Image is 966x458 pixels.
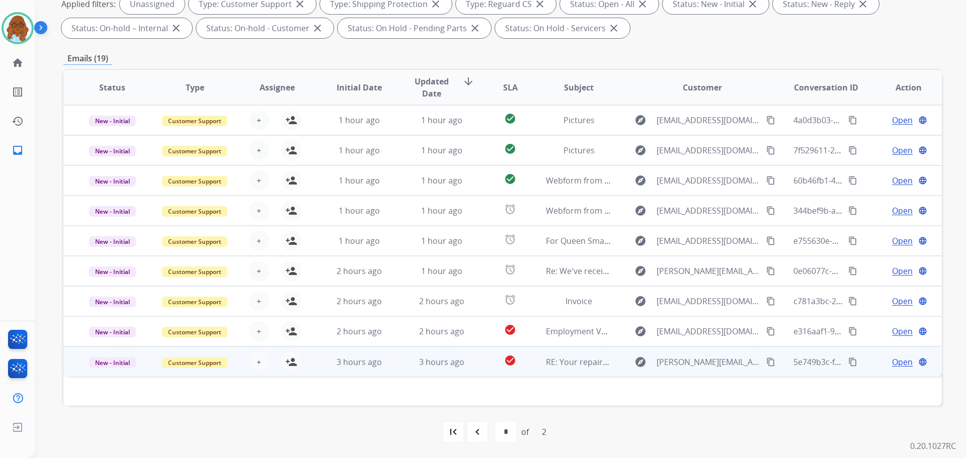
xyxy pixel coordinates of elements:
[634,144,647,156] mat-icon: explore
[521,426,529,438] div: of
[337,356,382,368] span: 3 hours ago
[249,261,269,281] button: +
[285,235,297,247] mat-icon: person_add
[563,145,595,156] span: Pictures
[162,357,227,368] span: Customer Support
[257,265,261,277] span: +
[162,297,227,307] span: Customer Support
[766,206,775,215] mat-icon: content_copy
[257,205,261,217] span: +
[848,206,857,215] mat-icon: content_copy
[186,81,204,94] span: Type
[608,22,620,34] mat-icon: close
[546,205,774,216] span: Webform from [EMAIL_ADDRESS][DOMAIN_NAME] on [DATE]
[89,236,136,247] span: New - Initial
[311,22,324,34] mat-icon: close
[249,201,269,221] button: +
[657,295,760,307] span: [EMAIL_ADDRESS][DOMAIN_NAME]
[504,143,516,155] mat-icon: check_circle
[793,326,942,337] span: e316aaf1-922c-4f20-9444-85527b53fc0b
[504,233,516,245] mat-icon: alarm
[634,325,647,337] mat-icon: explore
[892,205,913,217] span: Open
[657,205,760,217] span: [EMAIL_ADDRESS][DOMAIN_NAME]
[657,114,760,126] span: [EMAIL_ADDRESS][DOMAIN_NAME]
[634,205,647,217] mat-icon: explore
[12,86,24,98] mat-icon: list_alt
[504,263,516,276] mat-icon: alarm
[892,235,913,247] span: Open
[634,235,647,247] mat-icon: explore
[892,265,913,277] span: Open
[162,236,227,247] span: Customer Support
[89,266,136,277] span: New - Initial
[848,236,857,245] mat-icon: content_copy
[657,325,760,337] span: [EMAIL_ADDRESS][DOMAIN_NAME]
[285,114,297,126] mat-icon: person_add
[285,325,297,337] mat-icon: person_add
[793,175,947,186] span: 60b46fb1-4089-426d-89ee-5c06852e8c3a
[503,81,518,94] span: SLA
[12,115,24,127] mat-icon: history
[918,116,927,125] mat-icon: language
[504,354,516,367] mat-icon: check_circle
[162,176,227,187] span: Customer Support
[257,174,261,187] span: +
[409,75,455,100] span: Updated Date
[892,356,913,368] span: Open
[249,170,269,191] button: +
[89,116,136,126] span: New - Initial
[848,327,857,336] mat-icon: content_copy
[918,206,927,215] mat-icon: language
[89,297,136,307] span: New - Initial
[504,324,516,336] mat-icon: check_circle
[657,356,760,368] span: [PERSON_NAME][EMAIL_ADDRESS][DOMAIN_NAME]
[566,296,592,307] span: Invoice
[285,205,297,217] mat-icon: person_add
[337,265,382,277] span: 2 hours ago
[848,116,857,125] mat-icon: content_copy
[793,145,947,156] span: 7f529611-2179-4e24-851b-557405579c5b
[162,116,227,126] span: Customer Support
[634,265,647,277] mat-icon: explore
[546,235,631,246] span: For Queen Smart Base
[683,81,722,94] span: Customer
[339,175,380,186] span: 1 hour ago
[419,296,464,307] span: 2 hours ago
[61,18,192,38] div: Status: On-hold – Internal
[794,81,858,94] span: Conversation ID
[249,231,269,251] button: +
[848,357,857,367] mat-icon: content_copy
[162,206,227,217] span: Customer Support
[249,291,269,311] button: +
[421,145,462,156] span: 1 hour ago
[634,174,647,187] mat-icon: explore
[12,144,24,156] mat-icon: inbox
[249,321,269,341] button: +
[469,22,481,34] mat-icon: close
[634,114,647,126] mat-icon: explore
[257,356,261,368] span: +
[892,174,913,187] span: Open
[657,144,760,156] span: [EMAIL_ADDRESS][DOMAIN_NAME]
[793,296,946,307] span: c781a3bc-2ac4-4b32-9bfa-16c8d1ad0cae
[170,22,182,34] mat-icon: close
[859,70,942,105] th: Action
[99,81,125,94] span: Status
[257,325,261,337] span: +
[162,327,227,337] span: Customer Support
[462,75,474,87] mat-icon: arrow_downward
[419,326,464,337] span: 2 hours ago
[339,115,380,126] span: 1 hour ago
[793,205,945,216] span: 344bef9b-acf3-40b0-9e6b-df1a27633b70
[657,235,760,247] span: [EMAIL_ADDRESS][DOMAIN_NAME]
[634,356,647,368] mat-icon: explore
[504,113,516,125] mat-icon: check_circle
[546,356,717,368] span: RE: Your repaired product is ready for pickup
[421,115,462,126] span: 1 hour ago
[657,174,760,187] span: [EMAIL_ADDRESS][DOMAIN_NAME]
[257,144,261,156] span: +
[546,265,669,277] span: Re: We've received your product
[563,115,595,126] span: Pictures
[249,140,269,160] button: +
